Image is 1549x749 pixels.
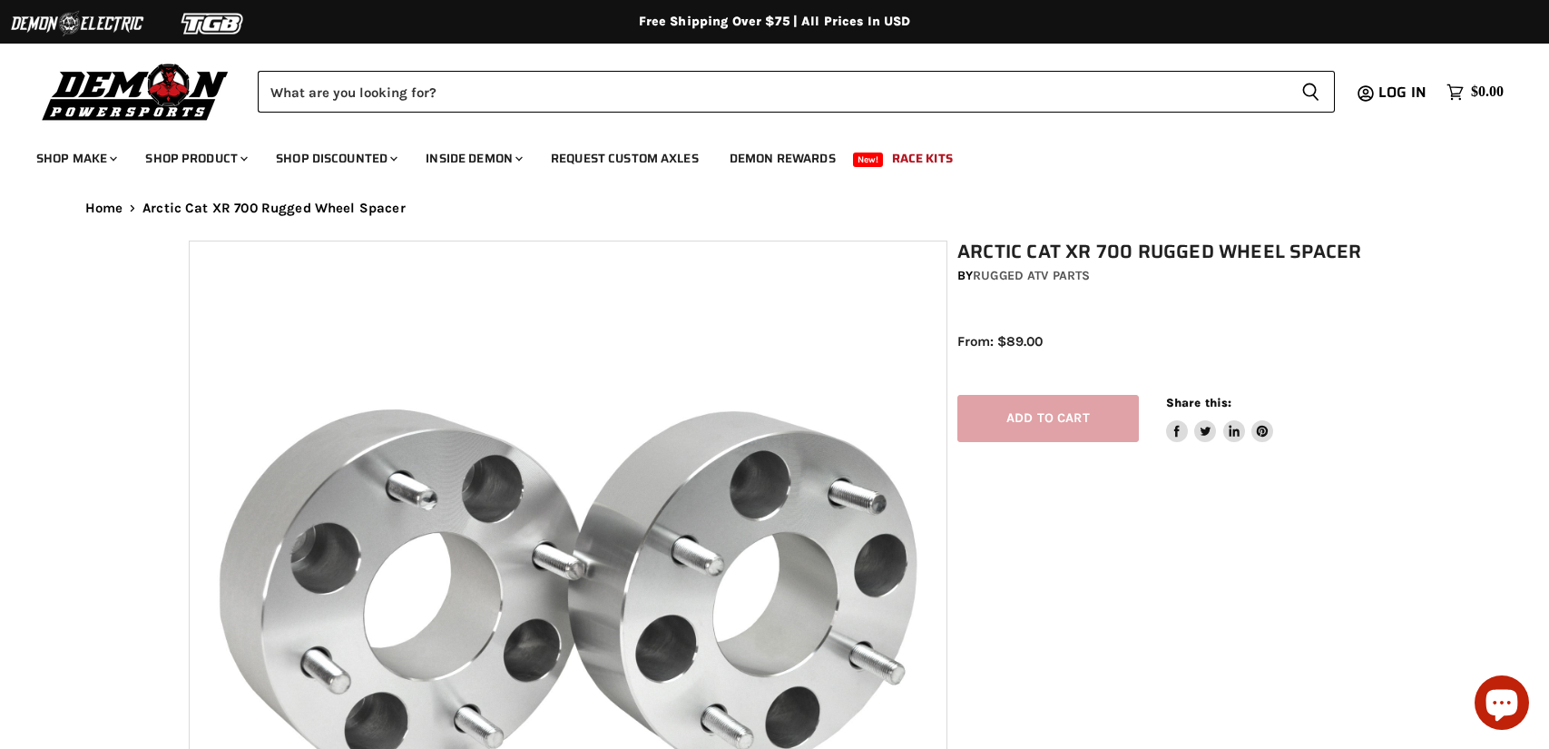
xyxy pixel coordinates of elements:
span: Log in [1378,81,1426,103]
a: $0.00 [1437,79,1513,105]
span: $0.00 [1471,84,1504,101]
span: Arctic Cat XR 700 Rugged Wheel Spacer [142,201,406,216]
h1: Arctic Cat XR 700 Rugged Wheel Spacer [957,241,1371,263]
button: Search [1287,71,1335,113]
a: Home [85,201,123,216]
a: Demon Rewards [716,140,849,177]
div: Free Shipping Over $75 | All Prices In USD [49,14,1501,30]
a: Shop Discounted [262,140,408,177]
a: Request Custom Axles [537,140,712,177]
form: Product [258,71,1335,113]
img: Demon Electric Logo 2 [9,6,145,41]
span: Share this: [1166,396,1231,409]
a: Shop Make [23,140,128,177]
nav: Breadcrumbs [49,201,1501,216]
img: TGB Logo 2 [145,6,281,41]
inbox-online-store-chat: Shopify online store chat [1469,675,1534,734]
a: Shop Product [132,140,259,177]
span: From: $89.00 [957,333,1043,350]
img: Demon Powersports [36,59,235,123]
a: Log in [1370,84,1437,101]
input: Search [258,71,1287,113]
div: by [957,266,1371,286]
a: Race Kits [878,140,966,177]
a: Rugged ATV Parts [973,268,1090,283]
a: Inside Demon [412,140,534,177]
aside: Share this: [1166,395,1274,443]
span: New! [853,153,884,167]
ul: Main menu [23,133,1499,177]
